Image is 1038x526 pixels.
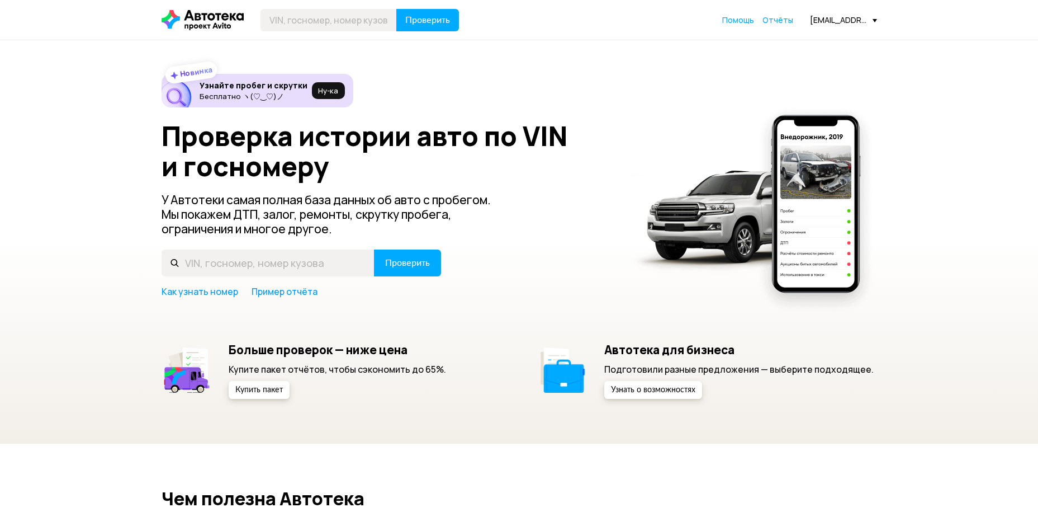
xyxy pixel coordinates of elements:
p: Подготовили разные предложения — выберите подходящее. [604,363,874,375]
h6: Узнайте пробег и скрутки [200,81,307,91]
a: Отчёты [762,15,793,26]
button: Проверить [396,9,459,31]
button: Проверить [374,250,441,276]
h5: Автотека для бизнеса [604,342,874,357]
div: [EMAIL_ADDRESS][DOMAIN_NAME] [810,15,877,25]
span: Ну‑ка [318,86,338,95]
span: Узнать о возможностях [611,386,695,394]
h2: Чем полезна Автотека [162,489,877,509]
button: Купить пакет [229,381,290,399]
input: VIN, госномер, номер кузова [162,250,375,276]
a: Пример отчёта [252,285,317,298]
span: Проверить [405,16,450,25]
a: Как узнать номер [162,285,238,298]
strong: Новинка [179,64,213,79]
a: Помощь [722,15,754,26]
p: Бесплатно ヽ(♡‿♡)ノ [200,92,307,101]
span: Проверить [385,259,430,267]
h1: Проверка истории авто по VIN и госномеру [162,121,616,181]
span: Отчёты [762,15,793,25]
button: Узнать о возможностях [604,381,702,399]
span: Купить пакет [235,386,283,394]
p: Купите пакет отчётов, чтобы сэкономить до 65%. [229,363,446,375]
span: Помощь [722,15,754,25]
p: У Автотеки самая полная база данных об авто с пробегом. Мы покажем ДТП, залог, ремонты, скрутку п... [162,192,509,236]
h5: Больше проверок — ниже цена [229,342,446,357]
input: VIN, госномер, номер кузова [260,9,397,31]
